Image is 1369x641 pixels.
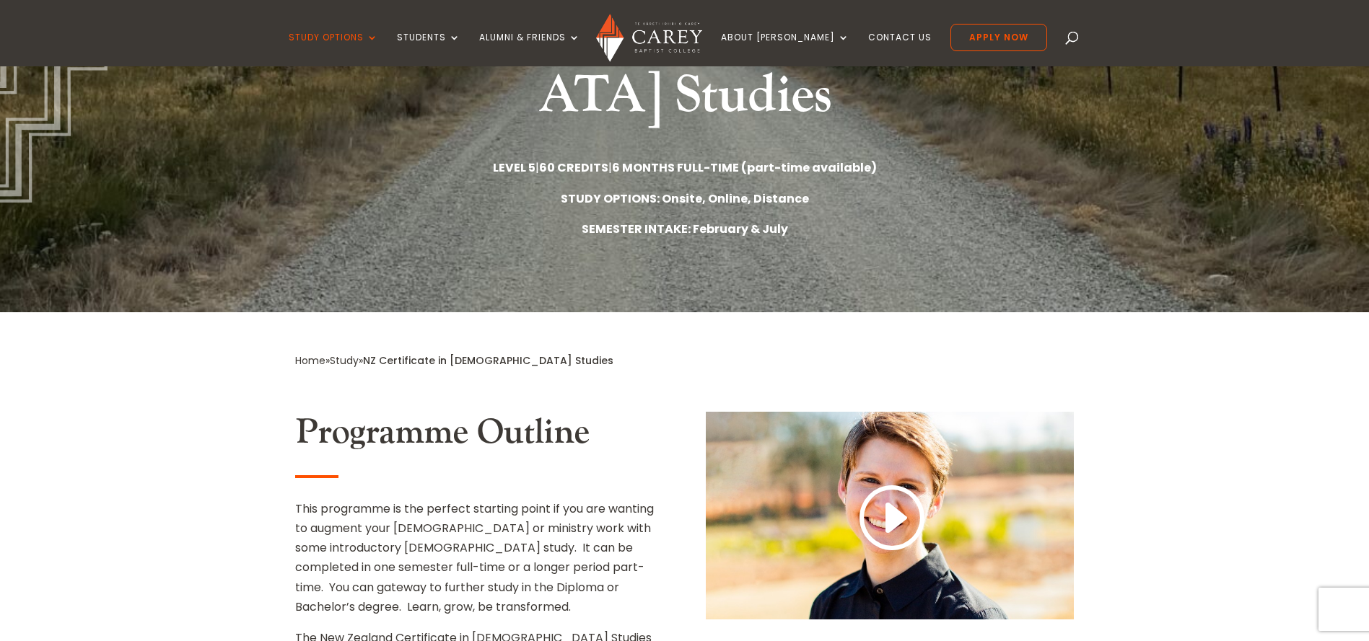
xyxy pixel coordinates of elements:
[950,24,1047,51] a: Apply Now
[539,159,608,176] strong: 60 CREDITS
[295,499,663,628] p: This programme is the perfect starting point if you are wanting to augment your [DEMOGRAPHIC_DATA...
[295,353,613,368] span: » »
[289,32,378,66] a: Study Options
[493,159,535,176] strong: LEVEL 5
[561,190,809,207] strong: STUDY OPTIONS: Onsite, Online, Distance
[721,32,849,66] a: About [PERSON_NAME]
[479,32,580,66] a: Alumni & Friends
[868,32,932,66] a: Contact Us
[582,221,788,237] strong: SEMESTER INTAKE: February & July
[330,353,359,368] a: Study
[295,158,1075,177] p: | |
[295,412,663,461] h2: Programme Outline
[596,14,702,62] img: Carey Baptist College
[612,159,877,176] strong: 6 MONTHS FULL-TIME (part-time available)
[295,353,325,368] a: Home
[397,32,460,66] a: Students
[363,353,613,368] span: NZ Certificate in [DEMOGRAPHIC_DATA] Studies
